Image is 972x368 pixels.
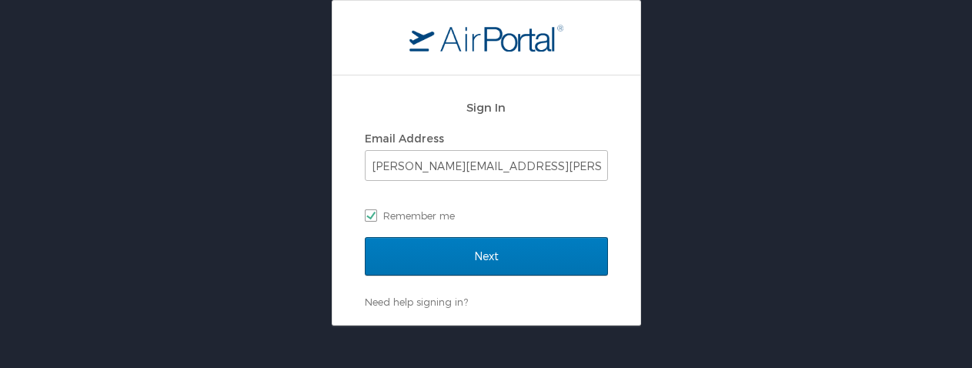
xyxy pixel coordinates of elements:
[365,204,608,227] label: Remember me
[409,24,563,52] img: logo
[365,237,608,276] input: Next
[365,99,608,116] h2: Sign In
[365,132,444,145] label: Email Address
[365,296,468,308] a: Need help signing in?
